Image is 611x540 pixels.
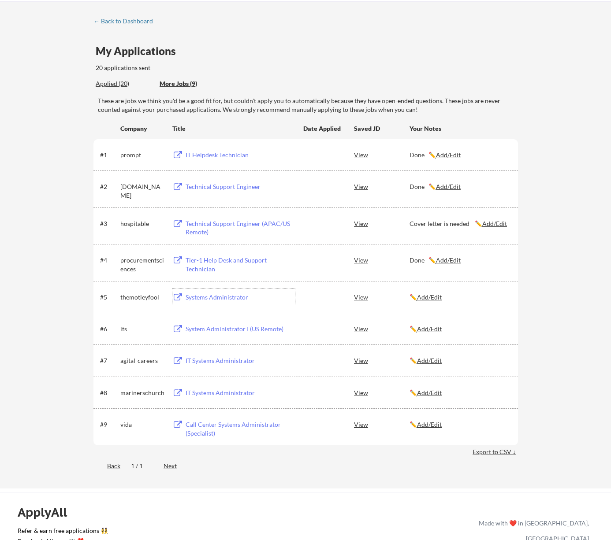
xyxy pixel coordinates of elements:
div: IT Systems Administrator [186,388,295,397]
div: View [354,289,410,305]
div: Technical Support Engineer [186,182,295,191]
div: Your Notes [410,124,510,133]
div: ✏️ [410,325,510,333]
div: hospitable [120,219,164,228]
u: Add/Edit [482,220,507,227]
div: View [354,147,410,163]
div: Cover letter is needed ✏️ [410,219,510,228]
div: ← Back to Dashboard [93,18,160,24]
div: vida [120,420,164,429]
div: Applied (20) [96,79,153,88]
div: 20 applications sent [96,63,266,72]
div: View [354,416,410,432]
div: 1 / 1 [131,462,153,470]
div: prompt [120,151,164,159]
div: Company [120,124,164,133]
div: #1 [100,151,117,159]
u: Add/Edit [436,256,461,264]
div: #3 [100,219,117,228]
div: View [354,215,410,231]
div: #2 [100,182,117,191]
u: Add/Edit [417,389,442,396]
u: Add/Edit [436,151,461,159]
div: #5 [100,293,117,302]
div: #9 [100,420,117,429]
div: themotleyfool [120,293,164,302]
div: #4 [100,256,117,265]
div: ApplyAll [18,505,77,520]
div: [DOMAIN_NAME] [120,182,164,200]
u: Add/Edit [436,183,461,190]
div: ✏️ [410,356,510,365]
div: Next [164,462,187,470]
div: marinerschurch [120,388,164,397]
div: Title [172,124,295,133]
div: Back [93,462,120,470]
div: agital-careers [120,356,164,365]
div: Export to CSV ↓ [473,448,518,456]
div: #6 [100,325,117,333]
a: Refer & earn free applications 👯‍♀️ [18,528,294,537]
div: Call Center Systems Administrator (Specialist) [186,420,295,437]
div: ✏️ [410,388,510,397]
div: #8 [100,388,117,397]
div: its [120,325,164,333]
div: View [354,321,410,337]
div: Saved JD [354,120,410,136]
div: IT Helpdesk Technician [186,151,295,159]
div: Done ✏️ [410,256,510,265]
div: Tier-1 Help Desk and Support Technician [186,256,295,273]
div: View [354,385,410,400]
div: System Administrator I (US Remote) [186,325,295,333]
div: Systems Administrator [186,293,295,302]
div: Done ✏️ [410,182,510,191]
div: #7 [100,356,117,365]
div: View [354,352,410,368]
div: These are job applications we think you'd be a good fit for, but couldn't apply you to automatica... [160,79,224,89]
div: View [354,178,410,194]
div: Date Applied [303,124,342,133]
a: ← Back to Dashboard [93,18,160,26]
div: ✏️ [410,420,510,429]
div: View [354,252,410,268]
div: procurementsciences [120,256,164,273]
div: These are all the jobs you've been applied to so far. [96,79,153,89]
u: Add/Edit [417,293,442,301]
div: My Applications [96,46,183,56]
div: IT Systems Administrator [186,356,295,365]
div: ✏️ [410,293,510,302]
u: Add/Edit [417,421,442,428]
u: Add/Edit [417,357,442,364]
div: Technical Support Engineer (APAC/US - Remote) [186,219,295,237]
div: Done ✏️ [410,151,510,159]
u: Add/Edit [417,325,442,333]
div: More Jobs (9) [160,79,224,88]
div: These are jobs we think you'd be a good fit for, but couldn't apply you to automatically because ... [98,96,518,114]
